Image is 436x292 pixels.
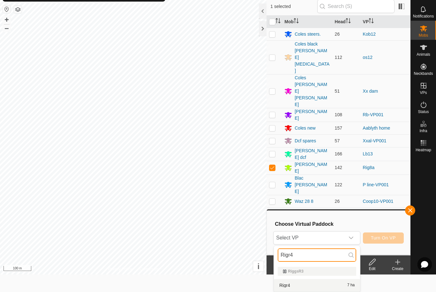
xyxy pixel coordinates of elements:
[414,72,433,75] span: Neckbands
[275,19,281,24] p-sorticon: Activate to sort
[283,269,351,273] div: RiggsR3
[347,283,355,288] span: 7 ha
[363,151,373,156] a: Lb13
[335,89,340,94] span: 51
[335,182,342,187] span: 122
[363,89,378,94] a: Xx dam
[416,148,431,152] span: Heatmap
[295,31,321,38] div: Coles steers.
[335,112,342,117] span: 108
[335,32,340,37] span: 26
[108,266,132,272] a: Privacy Policy
[345,231,357,244] div: dropdown trigger
[294,19,299,24] p-sorticon: Activate to sort
[295,175,329,195] div: Blac [PERSON_NAME]
[3,16,11,24] button: +
[363,125,390,131] a: Aablyth home
[363,165,375,170] a: Rig8a
[295,108,329,122] div: [PERSON_NAME]
[363,199,394,204] a: Coop10-VP001
[295,41,329,74] div: Coles black [PERSON_NAME][MEDICAL_DATA]
[332,16,360,28] th: Head
[274,264,360,292] ul: Option List
[295,198,313,205] div: Waz 28 8
[295,125,315,132] div: Coles new
[335,199,340,204] span: 26
[282,16,332,28] th: Mob
[279,283,290,288] span: Rigr4
[363,55,372,60] a: os12
[14,6,22,13] button: Map Layers
[139,266,158,272] a: Contact Us
[363,232,404,244] button: Turn On VP
[360,208,410,220] td: -
[420,91,427,95] span: VPs
[295,147,329,161] div: [PERSON_NAME] dcf
[413,14,434,18] span: Notifications
[335,55,342,60] span: 112
[278,248,356,262] input: Search
[253,261,264,272] button: i
[335,138,340,143] span: 57
[385,266,410,272] div: Create
[274,231,344,244] span: Select VP
[418,110,429,114] span: Status
[363,138,387,143] a: Xxal-VP001
[417,53,430,56] span: Animals
[363,182,389,187] a: P line-VP001
[257,262,259,271] span: i
[363,32,376,37] a: Kob12
[335,165,342,170] span: 142
[346,19,351,24] p-sorticon: Activate to sort
[295,75,329,108] div: Coles [PERSON_NAME] [PERSON_NAME]
[411,255,436,273] a: Help
[419,33,428,37] span: Mobs
[295,161,329,174] div: [PERSON_NAME]
[270,3,317,10] span: 1 selected
[359,266,385,272] div: Edit
[335,151,342,156] span: 166
[363,112,384,117] a: Rb-VP001
[360,16,410,28] th: VP
[369,19,374,24] p-sorticon: Activate to sort
[3,24,11,32] button: –
[3,5,11,13] button: Reset Map
[274,279,360,292] li: Rigr4
[335,125,342,131] span: 157
[371,235,396,240] span: Turn On VP
[419,129,427,133] span: Infra
[295,138,316,144] div: Dcf spares
[275,221,404,227] h3: Choose Virtual Paddock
